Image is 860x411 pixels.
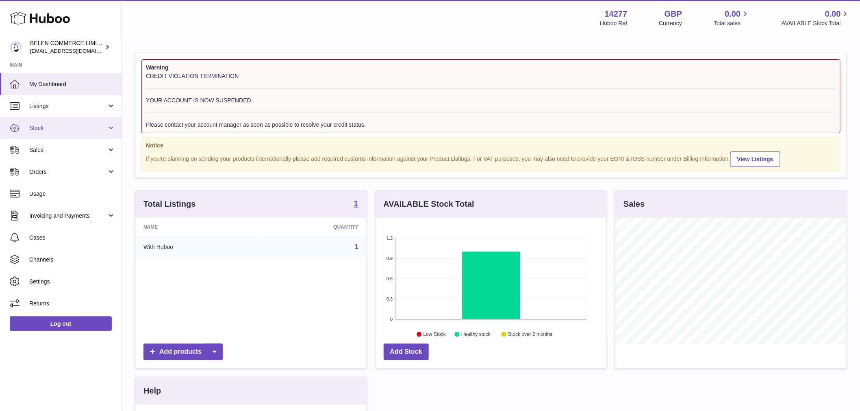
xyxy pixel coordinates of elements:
[257,218,367,236] th: Quantity
[30,48,119,54] span: [EMAIL_ADDRESS][DOMAIN_NAME]
[714,9,750,27] a: 0.00 Total sales
[10,41,22,53] img: internalAdmin-14277@internal.huboo.com
[355,243,358,250] a: 1
[782,9,850,27] a: 0.00 AVAILABLE Stock Total
[146,142,836,149] strong: Notice
[29,300,115,307] span: Returns
[29,168,107,176] span: Orders
[387,276,393,281] text: 0.6
[623,199,645,210] h3: Sales
[135,236,257,257] td: With Huboo
[29,256,115,264] span: Channels
[143,385,161,396] h3: Help
[143,199,196,210] h3: Total Listings
[30,39,103,55] div: BELEN COMMERCE LIMITED
[29,278,115,286] span: Settings
[384,344,429,360] a: Add Stock
[29,212,107,220] span: Invoicing and Payments
[782,19,850,27] span: AVAILABLE Stock Total
[508,332,552,337] text: Stock over 2 months
[605,9,628,19] strong: 14277
[423,332,446,337] text: Low Stock
[390,317,393,322] text: 0
[354,199,358,209] a: 1
[825,9,841,19] span: 0.00
[387,296,393,301] text: 0.3
[600,19,628,27] div: Huboo Ref
[714,19,750,27] span: Total sales
[354,199,358,208] strong: 1
[10,316,112,331] a: Log out
[387,256,393,261] text: 0.9
[387,236,393,240] text: 1.2
[659,19,682,27] div: Currency
[29,146,107,154] span: Sales
[146,64,836,71] strong: Warning
[665,9,682,19] strong: GBP
[29,80,115,88] span: My Dashboard
[143,344,223,360] a: Add products
[730,151,780,167] a: View Listings
[135,218,257,236] th: Name
[384,199,474,210] h3: AVAILABLE Stock Total
[29,190,115,198] span: Usage
[29,124,107,132] span: Stock
[461,332,491,337] text: Healthy stock
[725,9,741,19] span: 0.00
[29,234,115,242] span: Cases
[29,102,107,110] span: Listings
[146,72,836,129] div: CREDIT VIOLATION TERMINATION YOUR ACCOUNT IS NOW SUSPENDED Please contact your account manager as...
[146,150,836,167] div: If you're planning on sending your products internationally please add required customs informati...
